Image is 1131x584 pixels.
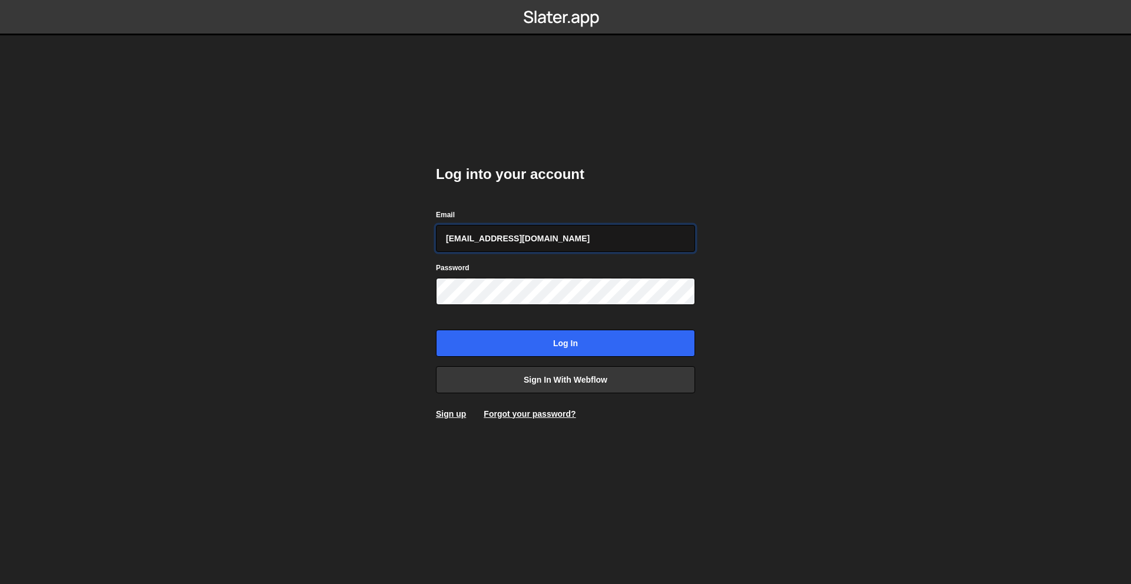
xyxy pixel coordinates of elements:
label: Email [436,209,455,221]
a: Sign up [436,409,466,419]
a: Sign in with Webflow [436,366,695,393]
label: Password [436,262,469,274]
h2: Log into your account [436,165,695,184]
a: Forgot your password? [484,409,576,419]
input: Log in [436,330,695,357]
